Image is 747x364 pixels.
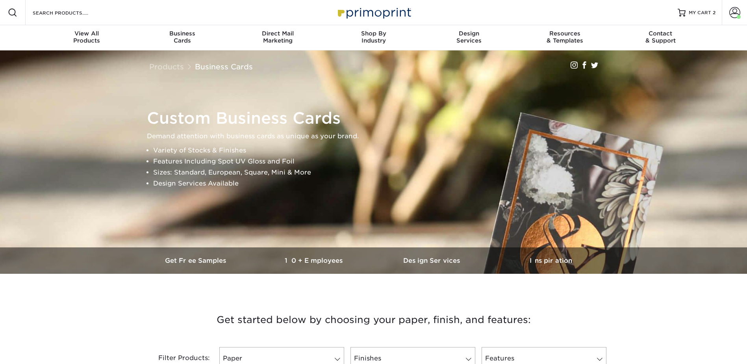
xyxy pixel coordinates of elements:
[421,30,517,37] span: Design
[39,30,135,37] span: View All
[713,10,715,15] span: 2
[613,25,708,50] a: Contact& Support
[143,302,604,338] h3: Get started below by choosing your paper, finish, and features:
[517,25,613,50] a: Resources& Templates
[492,257,610,264] h3: Inspiration
[137,257,256,264] h3: Get Free Samples
[153,167,608,178] li: Sizes: Standard, European, Square, Mini & More
[137,247,256,274] a: Get Free Samples
[195,62,253,71] a: Business Cards
[134,25,230,50] a: BusinessCards
[421,30,517,44] div: Services
[134,30,230,37] span: Business
[147,109,608,128] h1: Custom Business Cards
[326,30,421,44] div: Industry
[134,30,230,44] div: Cards
[230,25,326,50] a: Direct MailMarketing
[613,30,708,37] span: Contact
[149,62,184,71] a: Products
[153,156,608,167] li: Features Including Spot UV Gloss and Foil
[517,30,613,37] span: Resources
[230,30,326,37] span: Direct Mail
[374,247,492,274] a: Design Services
[230,30,326,44] div: Marketing
[517,30,613,44] div: & Templates
[256,257,374,264] h3: 10+ Employees
[32,8,109,17] input: SEARCH PRODUCTS.....
[492,247,610,274] a: Inspiration
[153,178,608,189] li: Design Services Available
[421,25,517,50] a: DesignServices
[39,30,135,44] div: Products
[147,131,608,142] p: Demand attention with business cards as unique as your brand.
[153,145,608,156] li: Variety of Stocks & Finishes
[326,25,421,50] a: Shop ByIndustry
[334,4,413,21] img: Primoprint
[256,247,374,274] a: 10+ Employees
[374,257,492,264] h3: Design Services
[326,30,421,37] span: Shop By
[613,30,708,44] div: & Support
[39,25,135,50] a: View AllProducts
[689,9,711,16] span: MY CART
